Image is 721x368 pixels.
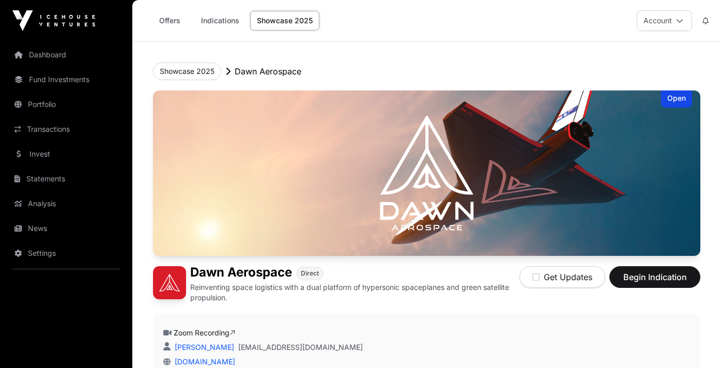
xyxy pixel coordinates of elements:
h1: Dawn Aerospace [190,266,292,280]
a: Zoom Recording [174,328,235,337]
img: Dawn Aerospace [153,266,186,299]
a: Dashboard [8,43,124,66]
a: Settings [8,242,124,265]
a: Showcase 2025 [250,11,319,30]
a: [PERSON_NAME] [173,343,234,351]
a: Portfolio [8,93,124,116]
button: Showcase 2025 [153,63,221,80]
p: Reinventing space logistics with a dual platform of hypersonic spaceplanes and green satellite pr... [190,282,519,303]
button: Begin Indication [609,266,700,288]
button: Get Updates [519,266,605,288]
button: Account [637,10,692,31]
a: Offers [149,11,190,30]
span: Direct [301,269,319,278]
a: News [8,217,124,240]
span: Begin Indication [622,271,687,283]
a: Begin Indication [609,277,700,287]
img: Dawn Aerospace [153,90,700,256]
a: Fund Investments [8,68,124,91]
a: [DOMAIN_NAME] [171,357,235,366]
p: Dawn Aerospace [235,65,301,78]
a: Analysis [8,192,124,215]
a: Indications [194,11,246,30]
img: Icehouse Ventures Logo [12,10,95,31]
a: Transactions [8,118,124,141]
div: Open [661,90,692,108]
a: Invest [8,143,124,165]
a: Statements [8,167,124,190]
a: [EMAIL_ADDRESS][DOMAIN_NAME] [238,342,363,352]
